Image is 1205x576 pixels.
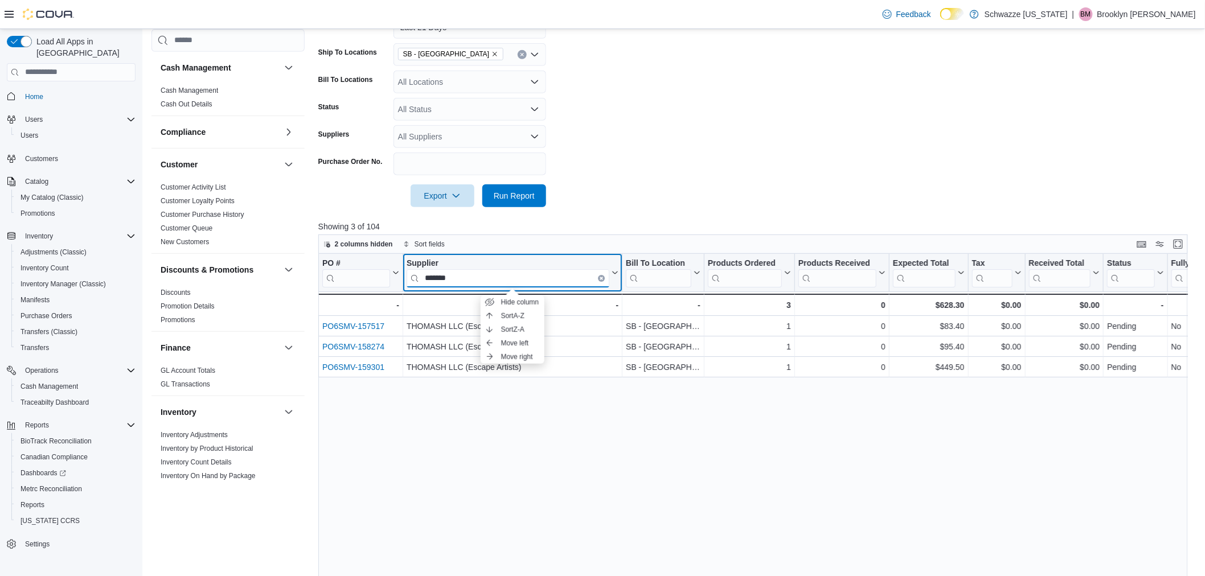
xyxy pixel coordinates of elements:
[161,430,228,438] a: Inventory Adjustments
[501,325,524,334] span: Sort Z-A
[282,262,296,276] button: Discounts & Promotions
[151,285,305,331] div: Discounts & Promotions
[161,210,244,218] a: Customer Purchase History
[11,190,140,205] button: My Catalog (Classic)
[161,158,198,170] h3: Customer
[318,102,339,112] label: Status
[16,396,136,409] span: Traceabilty Dashboard
[896,9,931,20] span: Feedback
[878,3,936,26] a: Feedback
[21,113,136,126] span: Users
[16,380,83,393] a: Cash Management
[21,89,136,104] span: Home
[893,360,965,374] div: $449.50
[16,325,136,339] span: Transfers (Classic)
[16,245,91,259] a: Adjustments (Classic)
[2,88,140,105] button: Home
[11,394,140,410] button: Traceabilty Dashboard
[322,298,399,312] div: -
[893,340,965,353] div: $95.40
[11,340,140,356] button: Transfers
[708,340,791,353] div: 1
[708,258,782,269] div: Products Ordered
[21,437,92,446] span: BioTrack Reconciliation
[1153,237,1167,251] button: Display options
[21,537,54,551] a: Settings
[16,261,136,275] span: Inventory Count
[530,132,539,141] button: Open list of options
[318,130,350,139] label: Suppliers
[21,364,63,377] button: Operations
[893,319,965,333] div: $83.40
[161,61,280,73] button: Cash Management
[407,319,618,333] div: THOMASH LLC (Escape Artists)
[21,537,136,551] span: Settings
[598,274,605,281] button: Clear input
[16,498,49,512] a: Reports
[318,48,377,57] label: Ship To Locations
[25,177,48,186] span: Catalog
[893,298,965,312] div: $628.30
[1107,258,1154,287] div: Status
[2,417,140,433] button: Reports
[481,309,544,323] button: SortA-Z
[11,244,140,260] button: Adjustments (Classic)
[21,152,63,166] a: Customers
[25,366,59,375] span: Operations
[481,295,544,309] button: Hide column
[16,466,136,480] span: Dashboards
[11,378,140,394] button: Cash Management
[2,150,140,167] button: Customers
[16,482,87,496] a: Metrc Reconciliation
[21,175,136,188] span: Catalog
[161,406,280,417] button: Inventory
[161,264,253,275] h3: Discounts & Promotions
[322,342,384,351] a: PO6SMV-158274
[318,157,383,166] label: Purchase Order No.
[16,434,136,448] span: BioTrack Reconciliation
[16,450,136,464] span: Canadian Compliance
[16,293,54,307] a: Manifests
[161,443,253,452] span: Inventory by Product Historical
[161,458,232,466] a: Inventory Count Details
[501,298,539,307] span: Hide column
[161,196,235,204] a: Customer Loyalty Points
[161,380,210,388] a: GL Transactions
[482,184,546,207] button: Run Report
[16,129,136,142] span: Users
[21,229,58,243] button: Inventory
[161,86,218,94] a: Cash Management
[798,258,876,269] div: Products Received
[16,514,136,528] span: Washington CCRS
[21,113,47,126] button: Users
[1107,319,1163,333] div: Pending
[11,308,140,324] button: Purchase Orders
[21,327,77,336] span: Transfers (Classic)
[161,183,226,191] a: Customer Activity List
[335,240,393,249] span: 2 columns hidden
[21,468,66,478] span: Dashboards
[161,223,212,232] span: Customer Queue
[1028,340,1100,353] div: $0.00
[21,398,89,407] span: Traceabilty Dashboard
[11,433,140,449] button: BioTrack Reconciliation
[151,83,305,115] div: Cash Management
[282,125,296,138] button: Compliance
[491,51,498,57] button: Remove SB - Belmar from selection in this group
[1028,258,1091,287] div: Received Total
[322,363,384,372] a: PO6SMV-159301
[893,258,956,287] div: Expected Total
[798,298,886,312] div: 0
[1072,7,1075,21] p: |
[415,240,445,249] span: Sort fields
[21,209,55,218] span: Promotions
[407,298,618,312] div: -
[161,287,191,297] span: Discounts
[1081,7,1091,21] span: BM
[21,364,136,377] span: Operations
[798,360,886,374] div: 0
[626,360,700,374] div: SB - [GEOGRAPHIC_DATA]
[161,366,215,374] a: GL Account Totals
[481,350,544,364] button: Move right
[161,100,212,108] a: Cash Out Details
